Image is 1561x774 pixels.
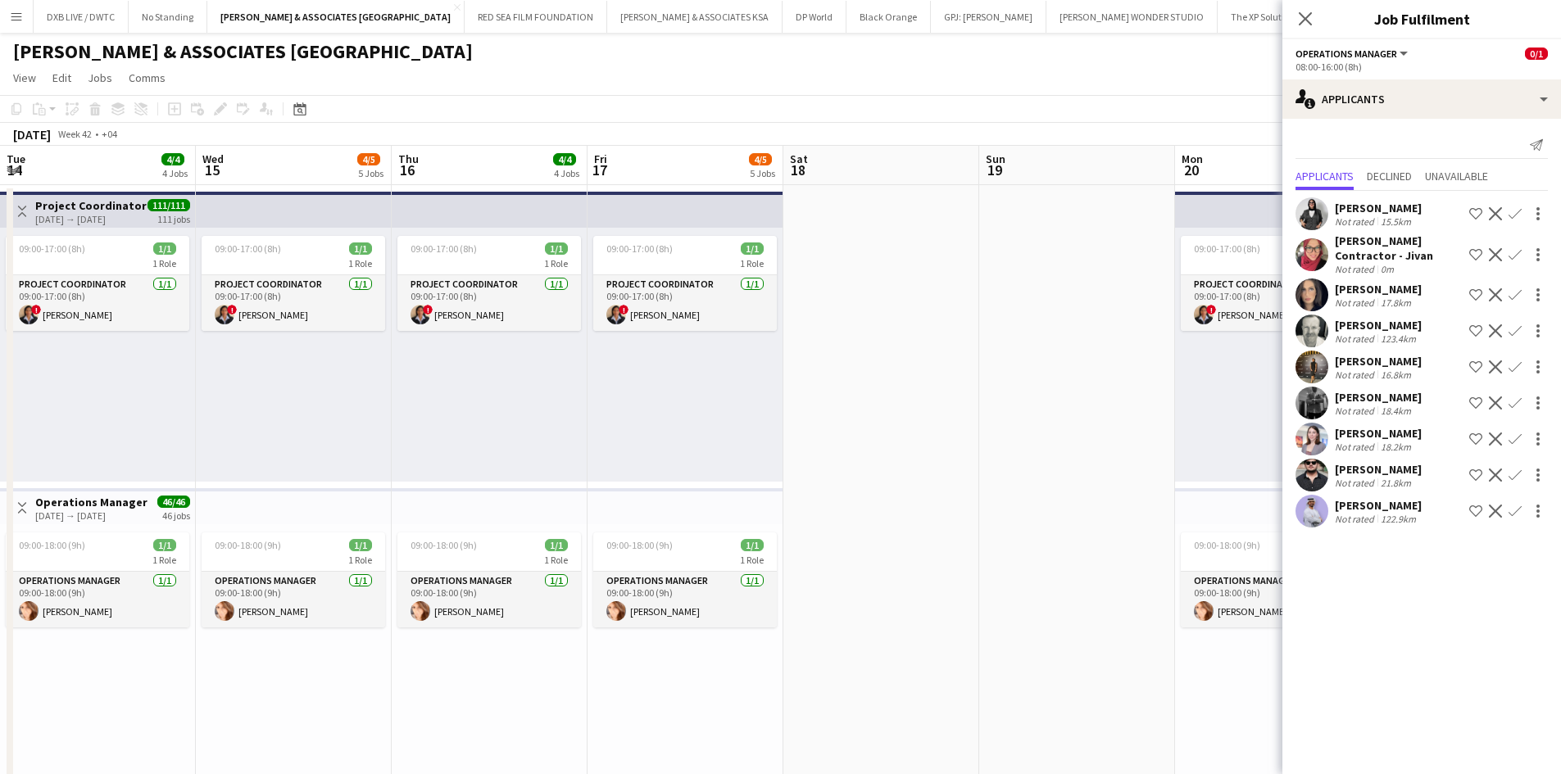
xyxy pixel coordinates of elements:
div: 21.8km [1377,477,1414,489]
span: Declined [1367,170,1412,182]
div: Not rated [1335,405,1377,417]
span: 1/1 [349,539,372,551]
span: View [13,70,36,85]
div: Not rated [1335,296,1377,309]
h3: Operations Manager [35,495,147,509]
button: RED SEA FILM FOUNDATION [465,1,607,33]
span: 09:00-17:00 (8h) [606,242,673,255]
div: Not rated [1335,513,1377,525]
app-job-card: 09:00-17:00 (8h)1/11 RoleProject Coordinator1/109:00-17:00 (8h)![PERSON_NAME] [397,236,581,331]
span: 1/1 [545,539,568,551]
span: 14 [4,161,25,179]
app-job-card: 09:00-18:00 (9h)1/11 RoleOperations Manager1/109:00-18:00 (9h)[PERSON_NAME] [397,532,581,627]
app-job-card: 09:00-17:00 (8h)1/11 RoleProject Coordinator1/109:00-17:00 (8h)![PERSON_NAME] [202,236,385,331]
button: The XP Solutions KSA [1218,1,1331,33]
app-job-card: 09:00-18:00 (9h)1/11 RoleOperations Manager1/109:00-18:00 (9h)[PERSON_NAME] [6,532,189,627]
div: 09:00-17:00 (8h)1/11 RoleProject Coordinator1/109:00-17:00 (8h)![PERSON_NAME] [6,236,189,331]
button: DP World [783,1,846,33]
span: 09:00-17:00 (8h) [411,242,477,255]
span: 1/1 [545,242,568,255]
button: [PERSON_NAME] WONDER STUDIO [1046,1,1218,33]
span: 09:00-18:00 (9h) [411,539,477,551]
div: 5 Jobs [750,167,775,179]
div: Not rated [1335,333,1377,345]
h3: Project Coordinator [35,198,147,213]
div: [PERSON_NAME] [1335,354,1422,369]
span: 1/1 [153,242,176,255]
button: No Standing [129,1,207,33]
span: Jobs [88,70,112,85]
h3: Job Fulfilment [1282,8,1561,29]
span: 1 Role [152,554,176,566]
span: Thu [398,152,419,166]
span: 1/1 [741,539,764,551]
span: Wed [202,152,224,166]
span: 17 [592,161,607,179]
span: ! [1206,305,1216,315]
div: Not rated [1335,263,1377,275]
span: 1 Role [152,257,176,269]
button: [PERSON_NAME] & ASSOCIATES [GEOGRAPHIC_DATA] [207,1,465,33]
a: Edit [46,67,78,88]
span: Edit [52,70,71,85]
app-card-role: Operations Manager1/109:00-18:00 (9h)[PERSON_NAME] [397,572,581,627]
span: 1 Role [348,554,372,566]
div: 15.5km [1377,215,1414,228]
span: 4/5 [749,153,772,165]
div: 4 Jobs [554,167,579,179]
div: 46 jobs [162,508,190,522]
span: 1 Role [544,257,568,269]
div: [PERSON_NAME] [1335,462,1422,477]
span: 15 [200,161,224,179]
span: Fri [594,152,607,166]
span: 09:00-17:00 (8h) [1194,242,1260,255]
span: 1 Role [348,257,372,269]
span: 1/1 [741,242,764,255]
a: Jobs [81,67,119,88]
span: 4/5 [357,153,380,165]
div: 0m [1377,263,1397,275]
button: GPJ: [PERSON_NAME] [931,1,1046,33]
span: ! [227,305,237,315]
span: 1/1 [153,539,176,551]
div: 4 Jobs [162,167,188,179]
h1: [PERSON_NAME] & ASSOCIATES [GEOGRAPHIC_DATA] [13,39,473,64]
span: Mon [1182,152,1203,166]
div: [PERSON_NAME] [1335,201,1422,215]
span: 09:00-18:00 (9h) [19,539,85,551]
div: [PERSON_NAME] [1335,318,1422,333]
app-card-role: Project Coordinator1/109:00-17:00 (8h)![PERSON_NAME] [593,275,777,331]
div: Not rated [1335,369,1377,381]
a: Comms [122,67,172,88]
div: [DATE] → [DATE] [35,509,147,522]
button: DXB LIVE / DWTC [34,1,129,33]
button: Black Orange [846,1,931,33]
span: 19 [983,161,1005,179]
app-card-role: Project Coordinator1/109:00-17:00 (8h)![PERSON_NAME] [1181,275,1364,331]
span: 4/4 [553,153,576,165]
div: +04 [102,128,117,140]
span: ! [619,305,628,315]
app-job-card: 09:00-18:00 (9h)1/11 RoleOperations Manager1/109:00-18:00 (9h)[PERSON_NAME] [1181,532,1364,627]
span: 4/4 [161,153,184,165]
span: 111/111 [147,199,190,211]
span: 1/1 [349,242,372,255]
button: [PERSON_NAME] & ASSOCIATES KSA [607,1,783,33]
span: 18 [787,161,808,179]
div: 5 Jobs [358,167,383,179]
div: 09:00-17:00 (8h)1/11 RoleProject Coordinator1/109:00-17:00 (8h)![PERSON_NAME] [1181,236,1364,331]
span: ! [31,305,41,315]
div: 122.9km [1377,513,1419,525]
div: [DATE] [13,126,51,143]
span: 0/1 [1525,48,1548,60]
app-card-role: Operations Manager1/109:00-18:00 (9h)[PERSON_NAME] [1181,572,1364,627]
span: 1 Role [740,554,764,566]
div: 09:00-18:00 (9h)1/11 RoleOperations Manager1/109:00-18:00 (9h)[PERSON_NAME] [593,532,777,627]
app-job-card: 09:00-17:00 (8h)1/11 RoleProject Coordinator1/109:00-17:00 (8h)![PERSON_NAME] [593,236,777,331]
span: 09:00-17:00 (8h) [19,242,85,255]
